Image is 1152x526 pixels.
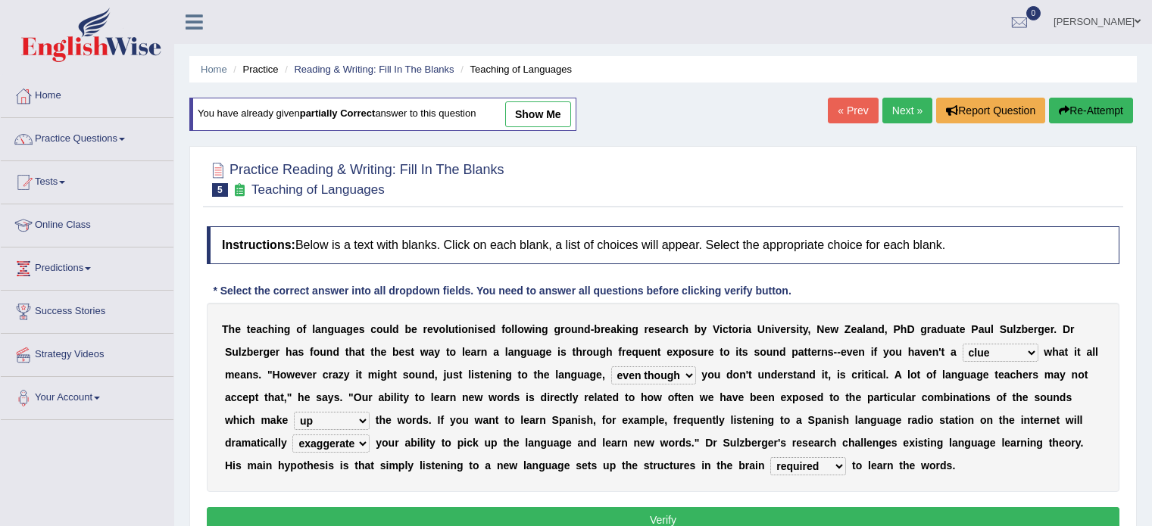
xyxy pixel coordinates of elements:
b: t [807,346,811,358]
b: e [483,323,489,335]
b: e [645,346,651,358]
b: o [586,346,593,358]
b: m [225,369,234,381]
b: e [604,323,610,335]
b: o [517,323,524,335]
small: Exam occurring question [232,183,248,198]
b: w [524,323,532,335]
b: o [280,369,287,381]
b: a [508,346,514,358]
b: g [327,323,334,335]
b: u [698,346,704,358]
b: a [979,323,985,335]
b: s [404,346,411,358]
b: u [944,323,951,335]
a: Reading & Writing: Fill In The Blanks [294,64,454,75]
b: v [847,346,853,358]
b: i [742,323,745,335]
b: Z [844,323,851,335]
b: i [532,323,535,335]
small: Teaching of Languages [251,182,385,197]
b: h [1052,346,1059,358]
b: - [591,323,595,335]
b: n [321,323,328,335]
b: i [735,346,738,358]
b: n [626,323,632,335]
b: o [685,346,692,358]
b: v [301,369,307,381]
b: l [312,323,315,335]
b: e [852,346,858,358]
b: h [908,346,915,358]
b: n [651,346,657,358]
b: g [554,323,560,335]
b: e [1028,323,1034,335]
a: Home [201,64,227,75]
b: t [573,346,576,358]
b: z [242,346,247,358]
b: c [370,323,376,335]
b: S [1000,323,1007,335]
b: g [284,323,291,335]
span: 5 [212,183,228,197]
b: a [950,323,956,335]
b: e [811,346,817,358]
b: U [757,323,765,335]
b: e [235,323,241,335]
b: w [286,369,295,381]
b: i [458,323,461,335]
b: h [606,346,613,358]
b: h [901,323,907,335]
b: a [666,323,672,335]
b: e [295,369,301,381]
b: s [790,323,796,335]
a: « Prev [828,98,878,123]
a: Online Class [1,204,173,242]
a: Predictions [1,247,173,285]
b: w [420,346,429,358]
b: c [676,323,682,335]
b: . [1054,323,1057,335]
b: l [505,346,508,358]
h4: Below is a text with blanks. Click on each blank, a list of choices will appear. Select the appro... [207,226,1119,264]
b: u [638,346,645,358]
b: b [1021,323,1028,335]
b: a [292,346,298,358]
b: a [931,323,937,335]
b: l [389,323,392,335]
li: Practice [229,62,278,76]
b: e [250,323,256,335]
b: b [695,323,701,335]
b: f [303,323,307,335]
b: l [445,323,448,335]
b: n [872,323,879,335]
b: D [1063,323,1070,335]
b: r [313,369,317,381]
button: Re-Attempt [1049,98,1133,123]
b: t [956,323,960,335]
b: h [348,346,355,358]
b: . [258,369,261,381]
b: - [834,346,838,358]
b: a [857,323,863,335]
b: l [1013,323,1016,335]
b: h [576,346,582,358]
b: c [323,369,329,381]
b: s [654,323,660,335]
b: r [476,346,480,358]
b: f [618,346,622,358]
b: h [374,346,381,358]
b: P [893,323,900,335]
b: l [991,323,994,335]
b: a [256,323,262,335]
div: * Select the correct answer into all dropdown fields. You need to answer all questions before cli... [207,283,798,299]
b: t [657,346,661,358]
b: u [232,346,239,358]
b: s [477,323,483,335]
b: n [481,346,488,358]
b: f [874,346,878,358]
b: n [773,346,779,358]
b: v [920,346,926,358]
b: n [246,369,253,381]
b: t [1065,346,1069,358]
